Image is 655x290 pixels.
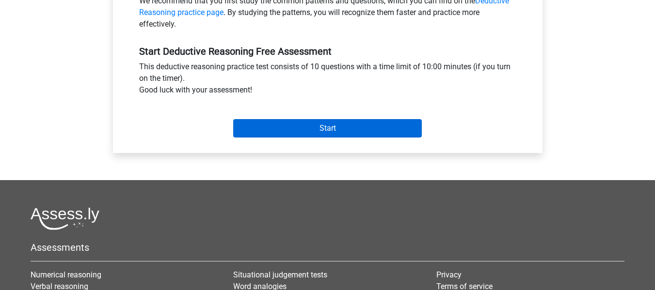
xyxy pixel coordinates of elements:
[233,270,327,279] a: Situational judgement tests
[139,46,516,57] h5: Start Deductive Reasoning Free Assessment
[436,270,462,279] a: Privacy
[132,61,524,100] div: This deductive reasoning practice test consists of 10 questions with a time limit of 10:00 minute...
[233,119,422,137] input: Start
[31,207,99,230] img: Assessly logo
[31,242,624,253] h5: Assessments
[31,270,101,279] a: Numerical reasoning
